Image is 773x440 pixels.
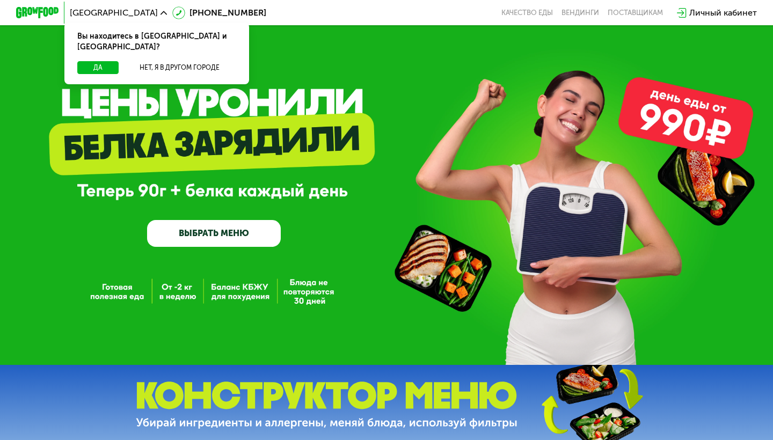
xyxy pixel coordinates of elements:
[70,9,158,17] span: [GEOGRAPHIC_DATA]
[147,220,281,247] a: ВЫБРАТЬ МЕНЮ
[123,61,236,74] button: Нет, я в другом городе
[77,61,119,74] button: Да
[608,9,663,17] div: поставщикам
[689,6,757,19] div: Личный кабинет
[561,9,599,17] a: Вендинги
[64,23,249,61] div: Вы находитесь в [GEOGRAPHIC_DATA] и [GEOGRAPHIC_DATA]?
[501,9,553,17] a: Качество еды
[172,6,266,19] a: [PHONE_NUMBER]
